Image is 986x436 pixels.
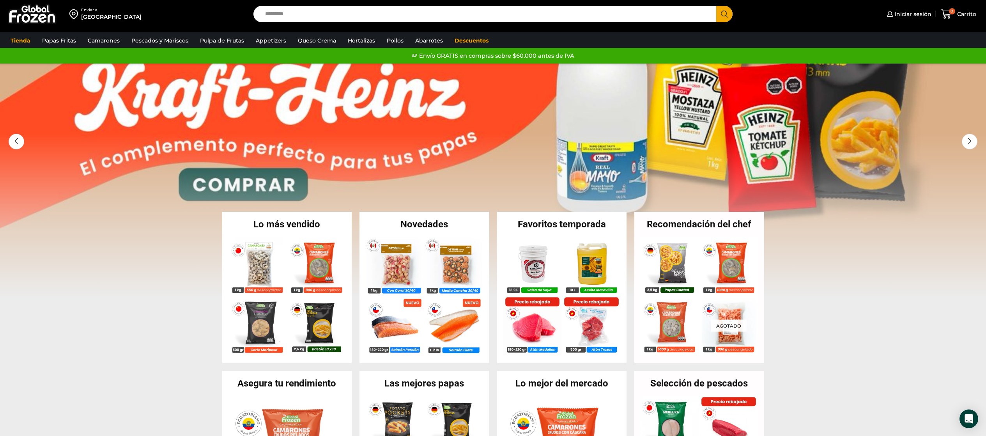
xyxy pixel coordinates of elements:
[252,33,290,48] a: Appetizers
[196,33,248,48] a: Pulpa de Frutas
[344,33,379,48] a: Hortalizas
[411,33,447,48] a: Abarrotes
[38,33,80,48] a: Papas Fritas
[962,134,977,149] div: Next slide
[7,33,34,48] a: Tienda
[893,10,931,18] span: Iniciar sesión
[294,33,340,48] a: Queso Crema
[9,134,24,149] div: Previous slide
[222,220,352,229] h2: Lo más vendido
[711,320,747,332] p: Agotado
[81,13,142,21] div: [GEOGRAPHIC_DATA]
[127,33,192,48] a: Pescados y Mariscos
[383,33,407,48] a: Pollos
[84,33,124,48] a: Camarones
[959,409,978,428] div: Open Intercom Messenger
[222,379,352,388] h2: Asegura tu rendimiento
[716,6,733,22] button: Search button
[885,6,931,22] a: Iniciar sesión
[359,379,489,388] h2: Las mejores papas
[497,379,627,388] h2: Lo mejor del mercado
[451,33,492,48] a: Descuentos
[359,220,489,229] h2: Novedades
[949,8,955,14] span: 0
[81,7,142,13] div: Enviar a
[955,10,976,18] span: Carrito
[939,5,978,23] a: 0 Carrito
[634,220,764,229] h2: Recomendación del chef
[69,7,81,21] img: address-field-icon.svg
[634,379,764,388] h2: Selección de pescados
[497,220,627,229] h2: Favoritos temporada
